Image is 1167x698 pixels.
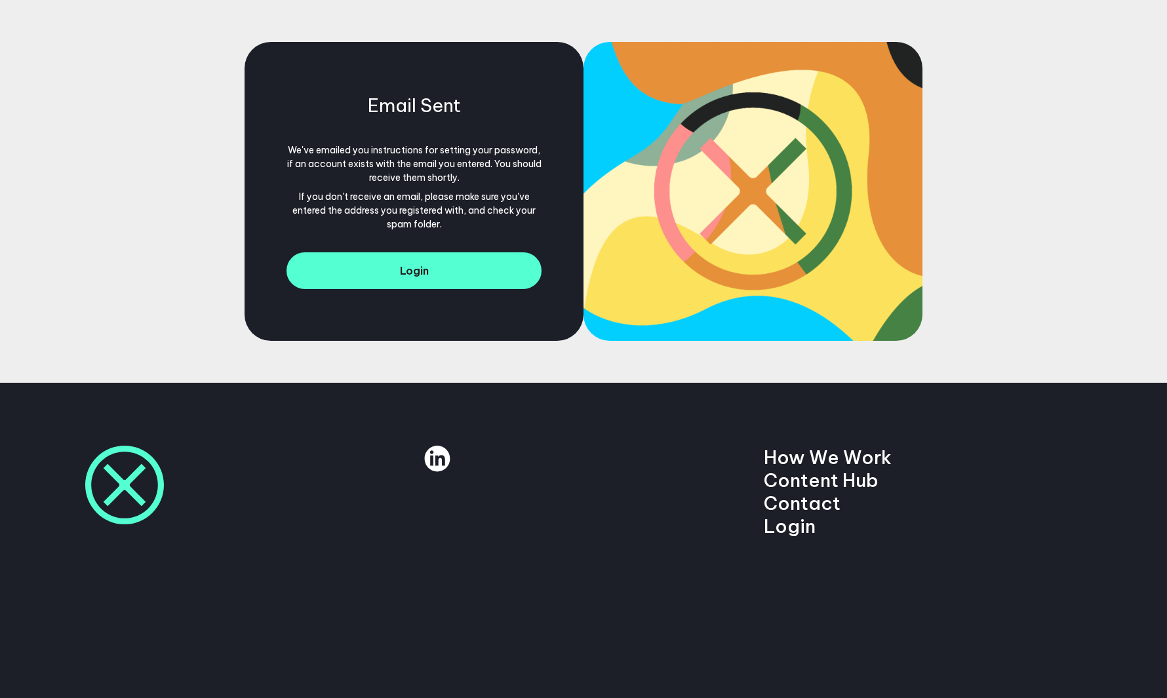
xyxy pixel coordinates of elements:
h5: Email Sent [368,94,461,117]
a: Content Hub [764,469,879,492]
span: Login [400,264,429,277]
p: If you don't receive an email, please make sure you've entered the address you registered with, a... [287,190,542,231]
a: Login [764,514,816,537]
p: We've emailed you instructions for setting your password, if an account exists with the email you... [287,144,542,185]
a: Login [287,252,542,289]
a: How We Work [764,446,892,469]
a: Contact [764,492,841,514]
